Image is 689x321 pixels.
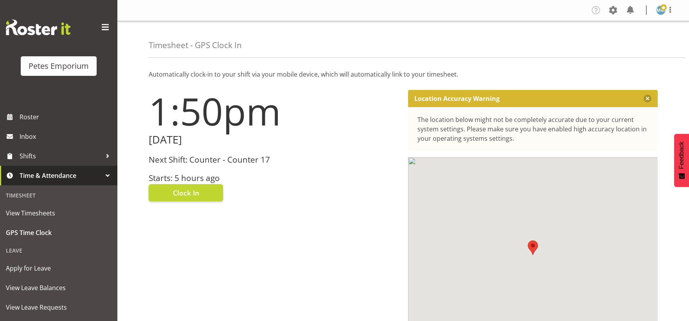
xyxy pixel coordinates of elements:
[6,227,112,239] span: GPS Time Clock
[2,278,115,298] a: View Leave Balances
[2,242,115,258] div: Leave
[656,5,666,15] img: mandy-mosley3858.jpg
[149,70,658,79] p: Automatically clock-in to your shift via your mobile device, which will automatically link to you...
[2,258,115,278] a: Apply for Leave
[6,282,112,294] span: View Leave Balances
[6,301,112,313] span: View Leave Requests
[414,95,500,102] p: Location Accuracy Warning
[149,155,399,164] h3: Next Shift: Counter - Counter 17
[20,111,113,123] span: Roster
[20,131,113,142] span: Inbox
[674,134,689,187] button: Feedback - Show survey
[6,20,70,35] img: Rosterit website logo
[644,95,651,102] button: Close message
[6,262,112,274] span: Apply for Leave
[20,170,102,181] span: Time & Attendance
[149,41,242,50] h4: Timesheet - GPS Clock In
[149,134,399,146] h2: [DATE]
[29,60,89,72] div: Petes Emporium
[149,174,399,183] h3: Starts: 5 hours ago
[2,223,115,242] a: GPS Time Clock
[6,207,112,219] span: View Timesheets
[149,90,399,132] h1: 1:50pm
[20,150,102,162] span: Shifts
[2,203,115,223] a: View Timesheets
[2,187,115,203] div: Timesheet
[173,188,199,198] span: Clock In
[417,115,649,143] div: The location below might not be completely accurate due to your current system settings. Please m...
[149,184,223,201] button: Clock In
[678,142,685,169] span: Feedback
[2,298,115,317] a: View Leave Requests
